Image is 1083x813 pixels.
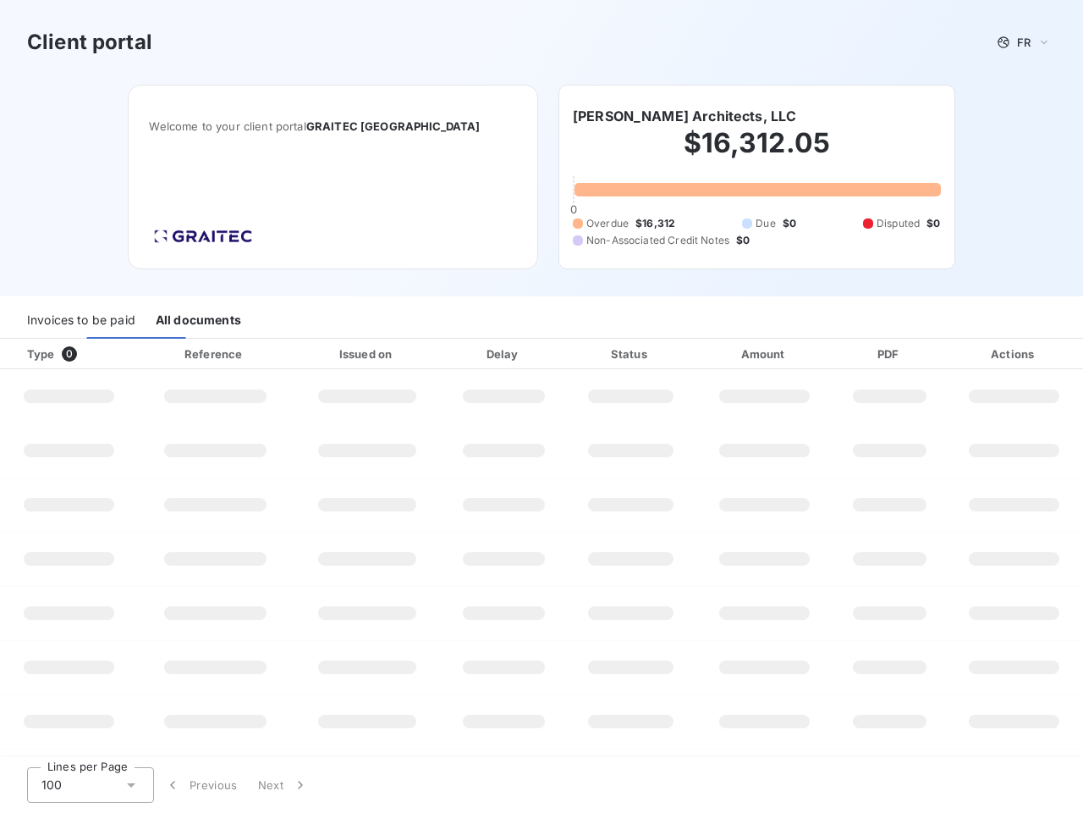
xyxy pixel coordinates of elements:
button: Previous [154,767,248,803]
span: $0 [736,233,750,248]
div: Type [17,346,134,362]
span: $0 [926,216,940,231]
div: PDF [837,346,942,362]
span: 0 [62,346,77,362]
span: Due [756,216,775,231]
div: Status [569,346,692,362]
h6: [PERSON_NAME] Architects, LLC [573,106,796,126]
img: Company logo [149,224,257,248]
span: Welcome to your client portal [149,119,517,133]
div: Actions [948,346,1080,362]
span: $16,312 [635,216,675,231]
span: Non-Associated Credit Notes [586,233,729,248]
span: GRAITEC [GEOGRAPHIC_DATA] [306,119,481,133]
span: Overdue [586,216,629,231]
span: FR [1017,36,1031,49]
div: All documents [156,303,241,339]
h3: Client portal [27,27,152,58]
span: 100 [41,777,62,794]
button: Next [248,767,319,803]
span: $0 [783,216,796,231]
span: 0 [570,202,577,216]
span: Disputed [877,216,920,231]
div: Invoices to be paid [27,303,135,339]
h2: $16,312.05 [573,126,941,177]
div: Delay [445,346,563,362]
div: Amount [699,346,831,362]
div: Reference [184,347,242,361]
div: Issued on [296,346,438,362]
